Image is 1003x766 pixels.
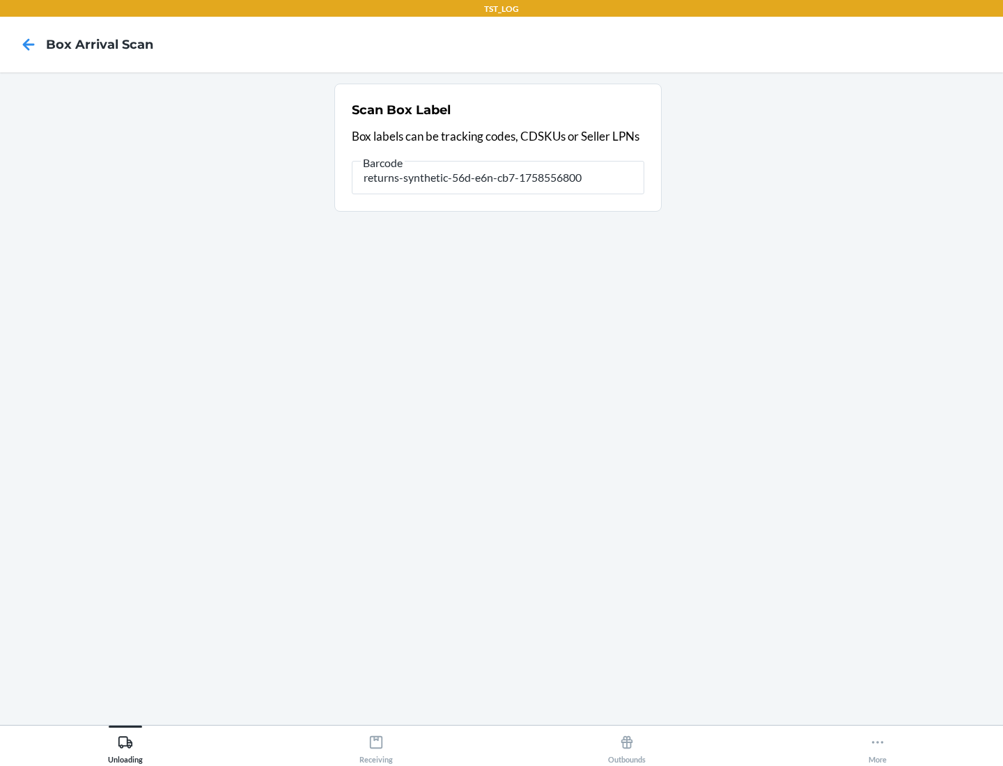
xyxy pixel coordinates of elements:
button: Receiving [251,726,501,764]
h4: Box Arrival Scan [46,36,153,54]
input: Barcode [352,161,644,194]
button: Outbounds [501,726,752,764]
div: Unloading [108,729,143,764]
p: Box labels can be tracking codes, CDSKUs or Seller LPNs [352,127,644,146]
div: Outbounds [608,729,646,764]
button: More [752,726,1003,764]
div: Receiving [359,729,393,764]
p: TST_LOG [484,3,519,15]
h2: Scan Box Label [352,101,451,119]
div: More [869,729,887,764]
span: Barcode [361,156,405,170]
